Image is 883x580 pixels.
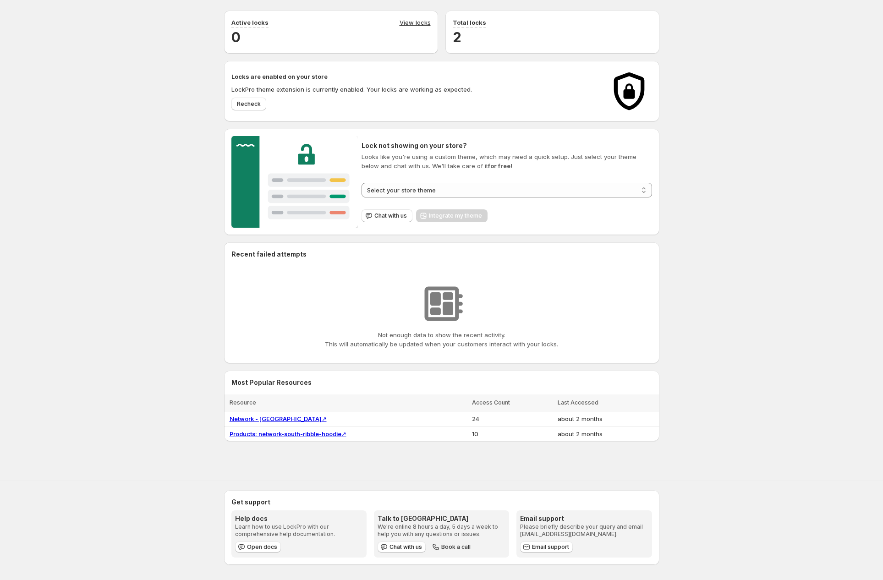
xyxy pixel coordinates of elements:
[231,136,358,228] img: Customer support
[231,18,269,27] p: Active locks
[378,514,505,523] h3: Talk to [GEOGRAPHIC_DATA]
[231,378,652,387] h2: Most Popular Resources
[429,542,474,553] button: Book a call
[453,28,652,46] h2: 2
[469,411,554,427] td: 24
[378,523,505,538] p: We're online 8 hours a day, 5 days a week to help you with any questions or issues.
[362,141,652,150] h2: Lock not showing on your store?
[555,427,659,442] td: about 2 months
[231,72,597,81] h2: Locks are enabled on your store
[441,543,471,551] span: Book a call
[235,523,363,538] p: Learn how to use LockPro with our comprehensive help documentation.
[558,399,598,406] span: Last Accessed
[378,542,426,553] button: Chat with us
[247,543,277,551] span: Open docs
[453,18,486,27] p: Total locks
[231,250,307,259] h2: Recent failed attempts
[235,542,281,553] a: Open docs
[237,100,261,108] span: Recheck
[231,85,597,94] p: LockPro theme extension is currently enabled. Your locks are working as expected.
[520,523,648,538] p: Please briefly describe your query and email [EMAIL_ADDRESS][DOMAIN_NAME].
[374,212,407,219] span: Chat with us
[555,411,659,427] td: about 2 months
[230,399,256,406] span: Resource
[231,28,431,46] h2: 0
[520,514,648,523] h3: Email support
[400,18,431,28] a: View locks
[325,330,558,349] p: Not enough data to show the recent activity. This will automatically be updated when your custome...
[231,498,652,507] h2: Get support
[230,430,346,438] a: Products: network-south-ribble-hoodie↗
[389,543,422,551] span: Chat with us
[469,427,554,442] td: 10
[362,152,652,170] p: Looks like you're using a custom theme, which may need a quick setup. Just select your theme belo...
[231,98,266,110] button: Recheck
[472,399,510,406] span: Access Count
[488,162,512,170] strong: for free!
[230,415,327,422] a: Network - [GEOGRAPHIC_DATA]↗
[419,281,465,327] img: No resources found
[235,514,363,523] h3: Help docs
[532,543,569,551] span: Email support
[520,542,573,553] a: Email support
[362,209,412,222] button: Chat with us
